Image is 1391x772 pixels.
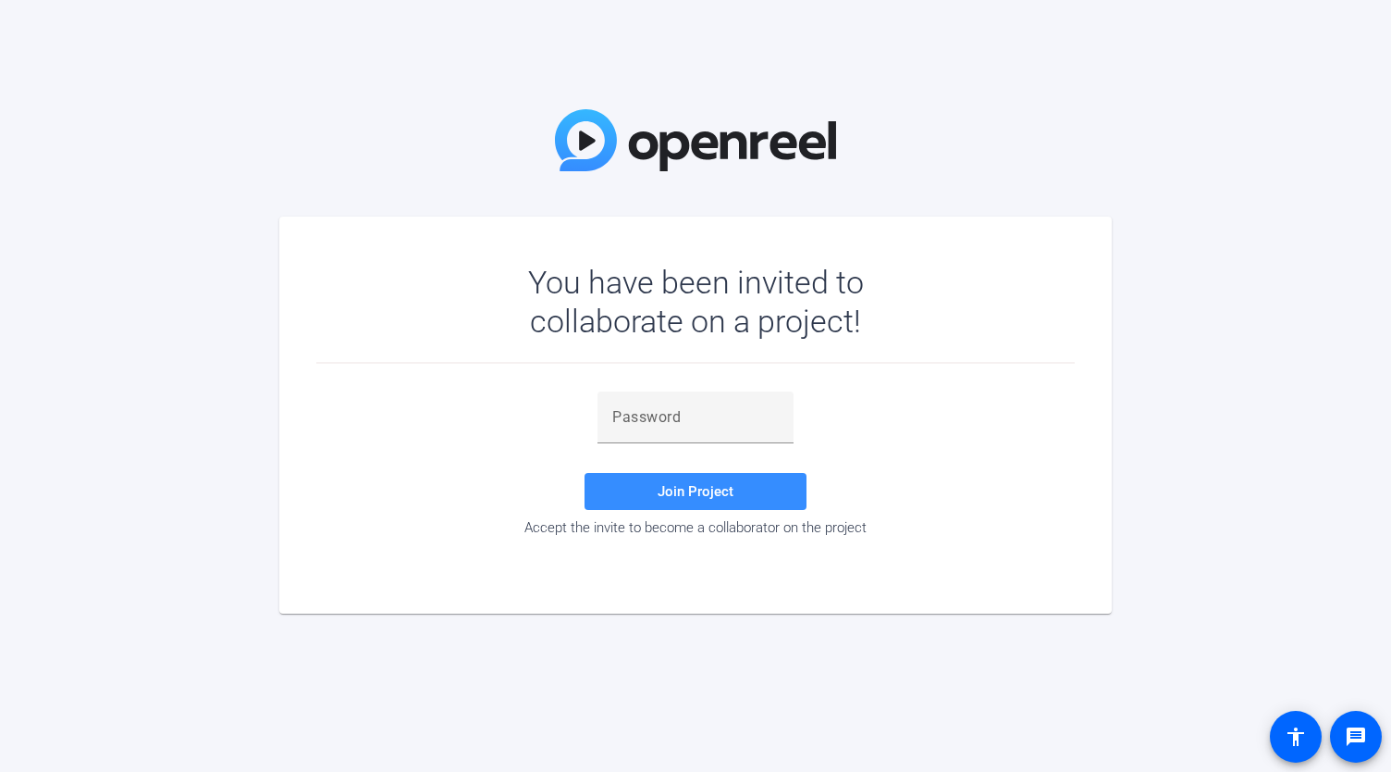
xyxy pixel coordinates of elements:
[1345,726,1367,748] mat-icon: message
[612,406,779,429] input: Password
[555,109,836,171] img: OpenReel Logo
[585,473,806,510] button: Join Project
[316,519,1075,536] div: Accept the invite to become a collaborator on the project
[658,483,733,500] span: Join Project
[474,263,917,341] div: You have been invited to collaborate on a project!
[1285,726,1307,748] mat-icon: accessibility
